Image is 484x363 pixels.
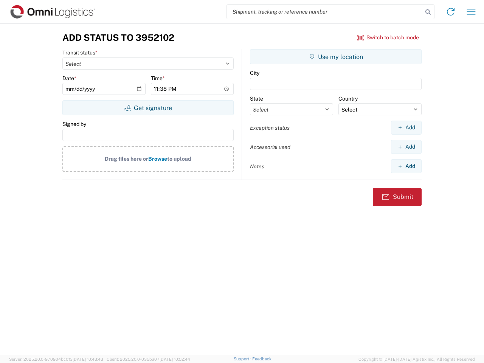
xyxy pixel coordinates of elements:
[62,32,174,43] h3: Add Status to 3952102
[338,95,358,102] label: Country
[160,357,190,361] span: [DATE] 10:52:44
[250,49,422,64] button: Use my location
[227,5,423,19] input: Shipment, tracking or reference number
[62,100,234,115] button: Get signature
[62,75,76,82] label: Date
[252,357,271,361] a: Feedback
[151,75,165,82] label: Time
[167,156,191,162] span: to upload
[358,356,475,363] span: Copyright © [DATE]-[DATE] Agistix Inc., All Rights Reserved
[250,144,290,150] label: Accessorial used
[73,357,103,361] span: [DATE] 10:43:43
[250,124,290,131] label: Exception status
[105,156,148,162] span: Drag files here or
[250,70,259,76] label: City
[62,49,98,56] label: Transit status
[148,156,167,162] span: Browse
[357,31,419,44] button: Switch to batch mode
[391,121,422,135] button: Add
[107,357,190,361] span: Client: 2025.20.0-035ba07
[62,121,86,127] label: Signed by
[391,140,422,154] button: Add
[250,95,263,102] label: State
[391,159,422,173] button: Add
[373,188,422,206] button: Submit
[9,357,103,361] span: Server: 2025.20.0-970904bc0f3
[234,357,253,361] a: Support
[250,163,264,170] label: Notes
